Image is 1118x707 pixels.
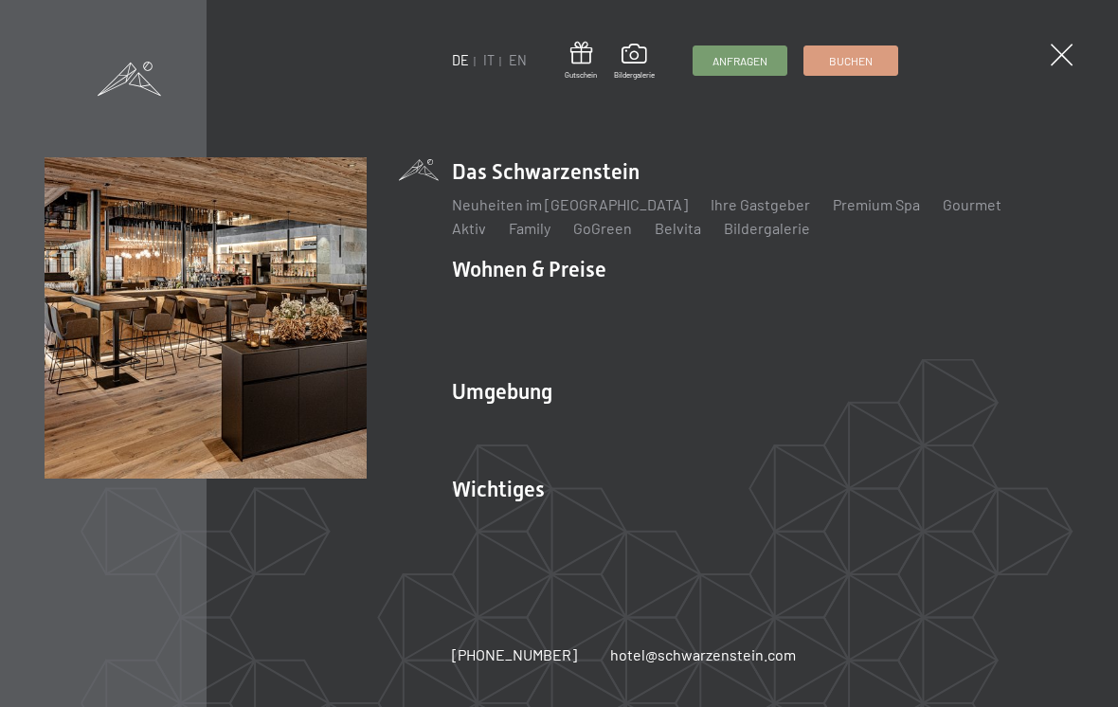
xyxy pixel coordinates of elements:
a: Ihre Gastgeber [711,195,810,213]
a: Gourmet [943,195,1001,213]
a: Aktiv [452,219,486,237]
a: hotel@schwarzenstein.com [610,644,796,665]
span: Buchen [829,53,873,69]
a: Bildergalerie [614,44,655,80]
a: Anfragen [694,46,786,75]
a: Bildergalerie [724,219,810,237]
a: Neuheiten im [GEOGRAPHIC_DATA] [452,195,688,213]
a: Buchen [804,46,897,75]
a: Belvita [655,219,701,237]
a: DE [452,52,469,68]
span: Bildergalerie [614,70,655,81]
span: [PHONE_NUMBER] [452,645,577,663]
a: EN [509,52,527,68]
a: GoGreen [573,219,632,237]
a: [PHONE_NUMBER] [452,644,577,665]
a: Family [509,219,550,237]
span: Gutschein [565,70,597,81]
span: Anfragen [712,53,767,69]
a: Gutschein [565,42,597,81]
a: Premium Spa [833,195,920,213]
a: IT [483,52,495,68]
